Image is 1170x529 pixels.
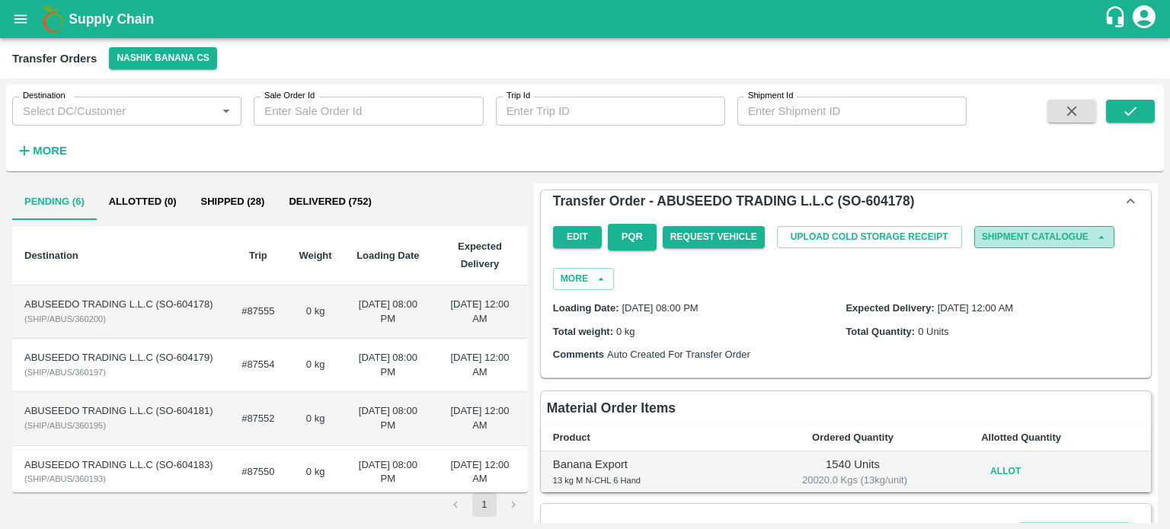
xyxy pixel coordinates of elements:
[109,47,217,69] button: Select DC
[553,268,614,290] button: More
[777,226,962,248] button: Upload Cold Storage Receipt
[749,456,957,473] p: 1540 Units
[1104,5,1130,33] div: customer-support
[229,392,286,445] td: #87552
[229,446,286,499] td: #87550
[12,138,71,164] button: More
[277,183,383,220] button: Delivered (752)
[69,11,154,27] b: Supply Chain
[33,145,67,157] strong: More
[287,285,344,339] td: 0 kg
[229,285,286,339] td: #87555
[753,473,957,488] span: 20020.0 Kgs (13kg/unit)
[507,90,530,102] label: Trip Id
[287,339,344,392] td: 0 kg
[24,250,78,261] b: Destination
[981,432,1061,443] b: Allotted Quantity
[264,90,315,102] label: Sale Order Id
[441,492,528,517] nav: pagination navigation
[974,226,1114,248] button: Shipment Catalogue
[23,90,66,102] label: Destination
[344,446,432,499] td: [DATE] 08:00 PM
[97,183,189,220] button: Allotted (0)
[12,183,97,220] button: Pending (6)
[24,474,106,483] span: ( SHIP/ABUS/360193 )
[38,4,69,34] img: logo
[344,392,432,445] td: [DATE] 08:00 PM
[432,392,528,445] td: [DATE] 12:00 AM
[553,456,724,473] p: Banana Export
[432,339,528,392] td: [DATE] 12:00 AM
[432,285,528,339] td: [DATE] 12:00 AM
[24,368,106,377] span: ( SHIP/ABUS/360197 )
[24,404,217,419] div: ABUSEEDO TRADING L.L.C (SO-604181)
[216,101,236,121] button: Open
[981,460,1030,483] button: Allot
[24,421,106,430] span: ( SHIP/ABUS/360195 )
[547,397,676,419] h6: Material Order Items
[553,432,590,443] b: Product
[24,351,217,365] div: ABUSEEDO TRADING L.L.C (SO-604179)
[344,285,432,339] td: [DATE] 08:00 PM
[748,90,793,102] label: Shipment Id
[189,183,277,220] button: Shipped (28)
[622,302,698,314] span: [DATE] 08:00 PM
[812,432,893,443] b: Ordered Quantity
[663,226,765,248] button: Request Vehicle
[846,302,934,314] label: Expected Delivery:
[607,349,750,360] span: Auto Created For Transfer Order
[1130,3,1158,35] div: account of current user
[287,446,344,499] td: 0 kg
[17,101,212,121] input: Select DC/Customer
[553,326,613,337] label: Total weight:
[24,314,106,323] span: ( SHIP/ABUS/360200 )
[472,492,497,517] button: page 1
[229,339,286,392] td: #87554
[553,349,604,360] label: Comments
[432,446,528,499] td: [DATE] 12:00 AM
[254,97,483,126] input: Enter Sale Order Id
[299,250,332,261] b: Weight
[846,326,915,337] label: Total Quantity:
[287,392,344,445] td: 0 kg
[541,190,1151,212] div: Transfer Order - ABUSEEDO TRADING L.L.C (SO-604178)
[553,190,915,212] h6: Transfer Order - ABUSEEDO TRADING L.L.C (SO-604178)
[553,226,602,248] button: Edit
[458,241,502,269] b: Expected Delivery
[737,97,967,126] input: Enter Shipment ID
[496,97,725,126] input: Enter Trip ID
[553,302,619,314] label: Loading Date:
[344,339,432,392] td: [DATE] 08:00 PM
[553,476,641,485] span: 13 kg M N-CHL 6 Hand
[938,302,1013,314] span: [DATE] 12:00 AM
[918,326,948,337] span: 0 Units
[3,2,38,37] button: open drawer
[356,250,419,261] b: Loading Date
[616,326,635,337] span: 0 kg
[249,250,267,261] b: Trip
[608,224,657,250] button: PQR
[69,8,1104,30] a: Supply Chain
[24,298,217,312] div: ABUSEEDO TRADING L.L.C (SO-604178)
[12,49,97,69] div: Transfer Orders
[24,458,217,473] div: ABUSEEDO TRADING L.L.C (SO-604183)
